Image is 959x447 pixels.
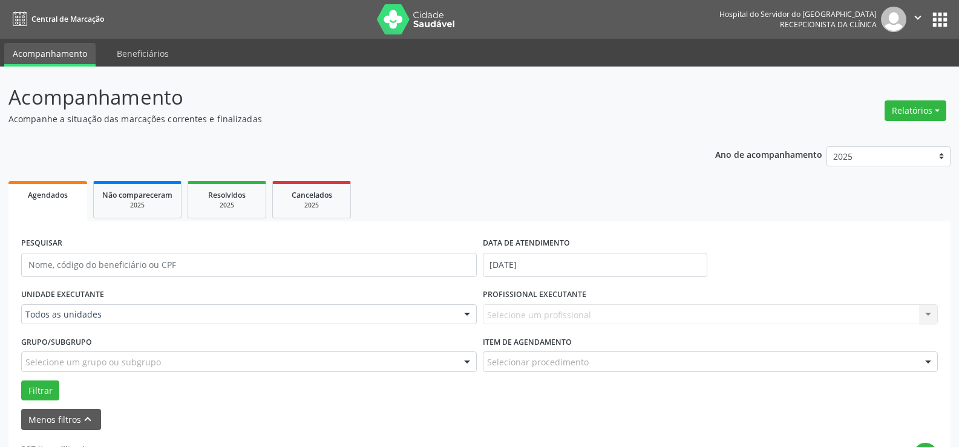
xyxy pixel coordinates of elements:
[911,11,925,24] i: 
[719,9,877,19] div: Hospital do Servidor do [GEOGRAPHIC_DATA]
[21,253,477,277] input: Nome, código do beneficiário ou CPF
[102,201,172,210] div: 2025
[483,234,570,253] label: DATA DE ATENDIMENTO
[21,409,101,430] button: Menos filtroskeyboard_arrow_up
[292,190,332,200] span: Cancelados
[885,100,946,121] button: Relatórios
[881,7,906,32] img: img
[281,201,342,210] div: 2025
[715,146,822,162] p: Ano de acompanhamento
[780,19,877,30] span: Recepcionista da clínica
[25,308,452,321] span: Todos as unidades
[21,234,62,253] label: PESQUISAR
[8,113,668,125] p: Acompanhe a situação das marcações correntes e finalizadas
[4,43,96,67] a: Acompanhamento
[483,253,707,277] input: Selecione um intervalo
[81,413,94,426] i: keyboard_arrow_up
[8,9,104,29] a: Central de Marcação
[102,190,172,200] span: Não compareceram
[483,285,586,304] label: PROFISSIONAL EXECUTANTE
[21,285,104,304] label: UNIDADE EXECUTANTE
[487,356,589,368] span: Selecionar procedimento
[21,380,59,401] button: Filtrar
[197,201,257,210] div: 2025
[28,190,68,200] span: Agendados
[31,14,104,24] span: Central de Marcação
[483,333,572,351] label: Item de agendamento
[108,43,177,64] a: Beneficiários
[208,190,246,200] span: Resolvidos
[25,356,161,368] span: Selecione um grupo ou subgrupo
[906,7,929,32] button: 
[21,333,92,351] label: Grupo/Subgrupo
[929,9,951,30] button: apps
[8,82,668,113] p: Acompanhamento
